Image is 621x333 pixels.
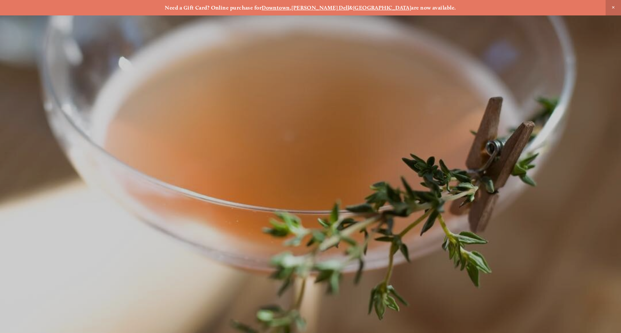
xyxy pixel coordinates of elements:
a: Downtown [262,4,290,11]
strong: are now available. [411,4,456,11]
strong: Need a Gift Card? Online purchase for [165,4,262,11]
strong: , [290,4,291,11]
strong: & [349,4,353,11]
a: [GEOGRAPHIC_DATA] [353,4,411,11]
a: [PERSON_NAME] Dell [291,4,349,11]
